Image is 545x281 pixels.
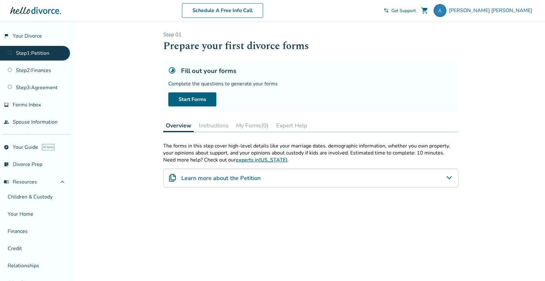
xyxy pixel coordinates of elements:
h4: Learn more about the Petition [181,174,261,182]
span: Resources [4,178,37,185]
button: Instructions [196,119,231,132]
span: explore [4,145,9,150]
div: Complete the questions to generate your forms [168,80,453,87]
span: menu_book [4,179,9,184]
h5: Fill out your forms [181,67,236,75]
div: Learn more about the Petition [163,169,458,188]
button: My Forms(0) [234,119,271,132]
span: expand_less [59,178,66,186]
a: experts in[US_STATE] [236,156,287,163]
span: people [4,119,9,125]
a: Start Forms [168,92,216,106]
p: The forms in this step cover high-level details like your marriage dates, demographic information... [163,142,458,156]
button: Expert Help [274,119,310,132]
span: inbox [4,102,9,107]
span: [PERSON_NAME] [PERSON_NAME] [449,7,535,14]
p: Step 0 1 [163,31,458,38]
span: Get Support [391,8,416,14]
span: shopping_cart [421,7,429,14]
a: Schedule A Free Info Call [182,3,263,18]
img: Learn more about the Petition [169,174,176,182]
h1: Prepare your first divorce forms [163,38,458,54]
iframe: Chat Widget [513,250,545,281]
span: list_alt_check [4,162,9,167]
span: AI beta [42,144,54,150]
span: phone_in_talk [384,8,389,13]
a: phone_in_talkGet Support [384,8,416,14]
span: Forms Inbox [13,101,41,108]
img: hmtest123@gmail.com [434,4,446,17]
p: Need more help? Check out our . [163,156,458,163]
button: Overview [163,119,194,132]
span: flag_2 [4,33,9,39]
